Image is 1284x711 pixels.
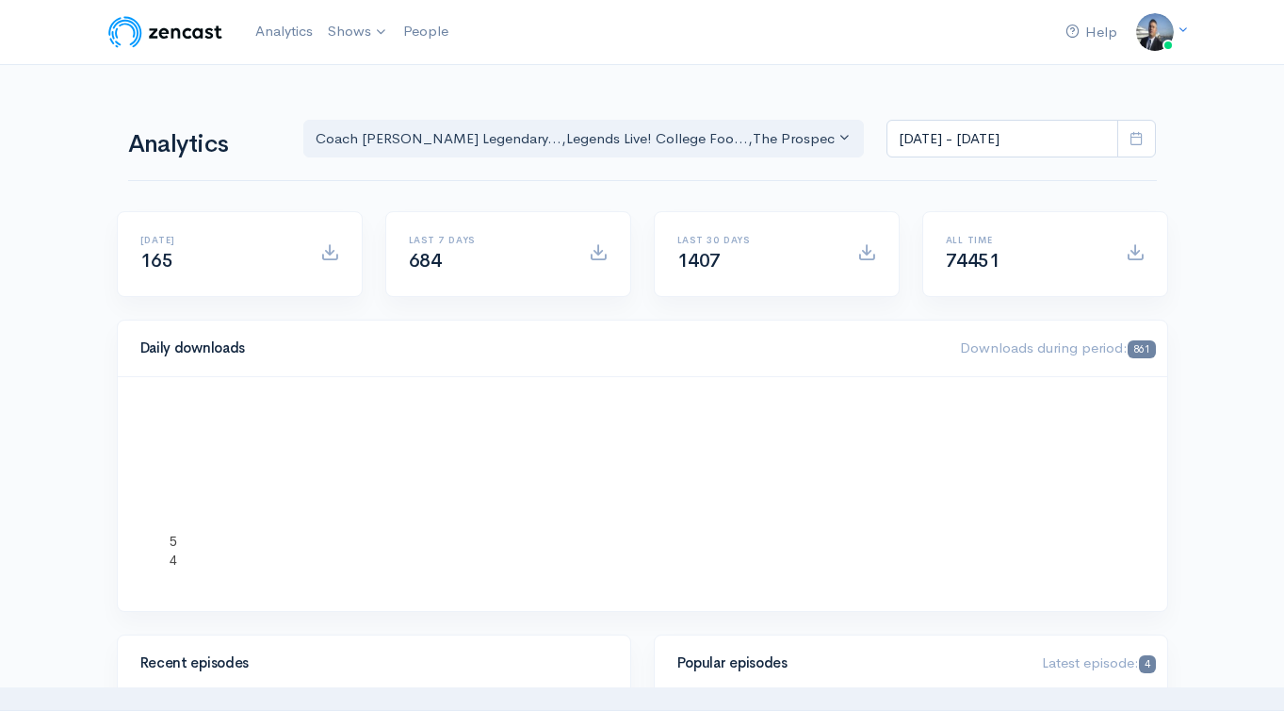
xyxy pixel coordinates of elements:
h6: All time [946,235,1103,245]
span: 861 [1128,340,1155,358]
h6: Last 7 days [409,235,566,245]
svg: A chart. [140,400,1145,588]
text: 4 [170,552,177,567]
h6: Last 30 days [677,235,835,245]
h4: Popular episodes [677,655,1020,671]
button: Coach Schuman's Legendary..., Legends Live! College Foo..., The Prospect Podcast, Rebel Republic ... [303,120,865,158]
text: 5 [170,534,177,549]
span: 684 [409,249,442,273]
h1: Analytics [128,131,281,158]
a: Help [1058,12,1125,53]
a: Analytics [248,11,320,52]
span: 1407 [677,249,721,273]
span: 4 [1139,655,1155,673]
span: 74451 [946,249,1000,273]
span: 165 [140,249,173,273]
iframe: gist-messenger-bubble-iframe [1220,647,1265,692]
span: Downloads during period: [960,339,1155,356]
h4: Daily downloads [140,340,938,356]
input: analytics date range selector [886,120,1118,158]
div: Coach [PERSON_NAME] Legendary... , Legends Live! College Foo... , The Prospect Podcast , Rebel Re... [316,128,836,150]
a: People [396,11,456,52]
h4: Recent episodes [140,655,596,671]
span: Latest episode: [1042,653,1155,671]
h6: [DATE] [140,235,298,245]
img: ZenCast Logo [106,13,225,51]
img: ... [1136,13,1174,51]
a: Shows [320,11,396,53]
